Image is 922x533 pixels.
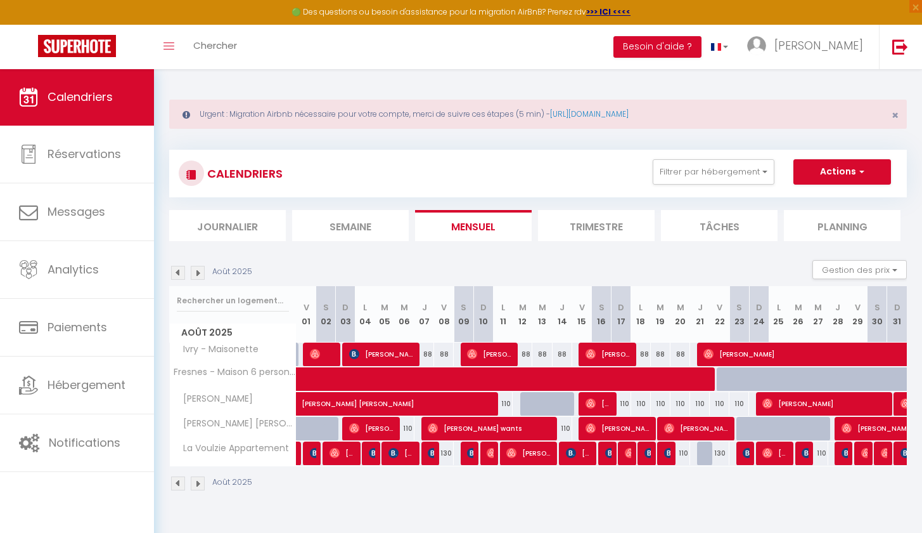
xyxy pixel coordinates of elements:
abbr: S [599,301,605,313]
th: 03 [336,286,355,343]
abbr: M [677,301,684,313]
div: 88 [434,343,454,366]
abbr: D [756,301,762,313]
abbr: M [539,301,546,313]
span: [PERSON_NAME] [467,441,473,465]
abbr: V [304,301,309,313]
p: Août 2025 [212,266,252,278]
th: 05 [375,286,395,343]
span: Paiements [48,319,107,335]
span: [PERSON_NAME] [644,441,651,465]
th: 01 [297,286,316,343]
th: 26 [788,286,808,343]
abbr: M [400,301,408,313]
div: 88 [513,343,532,366]
span: [PERSON_NAME] wants [428,416,552,440]
span: [PERSON_NAME] [762,441,788,465]
div: 88 [631,343,651,366]
th: 15 [572,286,592,343]
div: 88 [670,343,690,366]
abbr: V [717,301,722,313]
div: 130 [434,442,454,465]
button: Actions [793,159,891,185]
th: 25 [769,286,788,343]
a: Chercher [184,25,247,69]
span: [PERSON_NAME] [467,342,513,366]
div: 88 [532,343,552,366]
div: 110 [651,392,670,416]
button: Close [892,110,899,121]
div: 110 [395,417,414,440]
span: [PERSON_NAME] [330,441,355,465]
abbr: J [422,301,427,313]
span: Fresnes - Maison 6 personnes [172,367,298,377]
div: 110 [690,392,710,416]
a: [PERSON_NAME] [PERSON_NAME] [297,392,316,416]
th: 20 [670,286,690,343]
abbr: V [855,301,861,313]
li: Tâches [661,210,778,241]
abbr: M [814,301,822,313]
abbr: D [342,301,349,313]
span: Analytics [48,261,99,277]
span: [PERSON_NAME] [428,441,434,465]
th: 11 [493,286,513,343]
span: [PERSON_NAME] [664,416,729,440]
li: Mensuel [415,210,532,241]
div: 110 [631,392,651,416]
th: 04 [355,286,375,343]
th: 08 [434,286,454,343]
span: [PERSON_NAME] [310,441,316,465]
th: 21 [690,286,710,343]
th: 24 [749,286,769,343]
span: La Voulzie Appartement [172,442,292,456]
abbr: L [639,301,643,313]
span: Messages [48,204,105,220]
th: 06 [395,286,414,343]
span: [PERSON_NAME] [349,416,395,440]
th: 13 [532,286,552,343]
span: Hébergement [48,377,125,393]
span: [PERSON_NAME] [PERSON_NAME] [302,385,593,409]
span: [PERSON_NAME] [605,441,611,465]
th: 17 [611,286,631,343]
li: Trimestre [538,210,655,241]
span: [PERSON_NAME] [PERSON_NAME] [172,417,298,431]
th: 12 [513,286,532,343]
div: 110 [553,417,572,440]
input: Rechercher un logement... [177,289,289,312]
span: [PERSON_NAME] [172,392,256,406]
span: Notifications [49,435,120,451]
span: [PERSON_NAME] [586,342,631,366]
div: 110 [809,442,828,465]
span: Calendriers [48,89,113,105]
th: 10 [473,286,493,343]
th: 29 [848,286,868,343]
span: Ivry - Maisonette [172,343,262,357]
span: [PERSON_NAME] [487,441,493,465]
th: 09 [454,286,473,343]
a: ... [PERSON_NAME] [738,25,879,69]
span: [PERSON_NAME] [349,342,414,366]
span: × [892,107,899,123]
abbr: D [618,301,624,313]
li: Journalier [169,210,286,241]
span: [PERSON_NAME] [762,392,887,416]
p: Août 2025 [212,477,252,489]
h3: CALENDRIERS [204,159,283,188]
span: [PERSON_NAME] [566,441,592,465]
abbr: S [736,301,742,313]
img: Super Booking [38,35,116,57]
div: 110 [729,392,749,416]
span: [PERSON_NAME] [369,441,375,465]
span: [PERSON_NAME] [586,416,651,440]
div: 130 [710,442,729,465]
li: Semaine [292,210,409,241]
abbr: J [560,301,565,313]
th: 23 [729,286,749,343]
abbr: M [519,301,527,313]
div: 88 [414,343,434,366]
span: Chercher [193,39,237,52]
a: >>> ICI <<<< [586,6,631,17]
abbr: S [323,301,329,313]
